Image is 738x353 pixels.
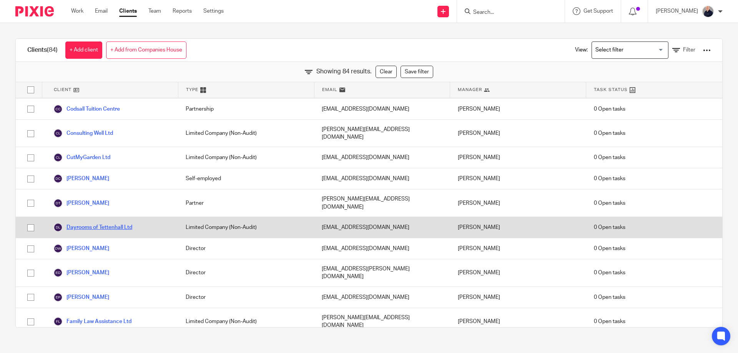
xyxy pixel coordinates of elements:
[203,7,224,15] a: Settings
[173,7,192,15] a: Reports
[71,7,83,15] a: Work
[53,317,63,326] img: svg%3E
[450,217,586,238] div: [PERSON_NAME]
[594,293,625,301] span: 0 Open tasks
[314,238,450,259] div: [EMAIL_ADDRESS][DOMAIN_NAME]
[594,318,625,325] span: 0 Open tasks
[178,238,314,259] div: Director
[53,199,109,208] a: [PERSON_NAME]
[314,147,450,168] div: [EMAIL_ADDRESS][DOMAIN_NAME]
[53,129,113,138] a: Consulting Well Ltd
[119,7,137,15] a: Clients
[594,175,625,182] span: 0 Open tasks
[450,168,586,189] div: [PERSON_NAME]
[178,217,314,238] div: Limited Company (Non-Audit)
[656,7,698,15] p: [PERSON_NAME]
[23,83,38,97] input: Select all
[592,41,668,59] div: Search for option
[178,287,314,308] div: Director
[472,9,542,16] input: Search
[178,259,314,287] div: Director
[314,308,450,335] div: [PERSON_NAME][EMAIL_ADDRESS][DOMAIN_NAME]
[178,147,314,168] div: Limited Company (Non-Audit)
[53,104,63,114] img: svg%3E
[53,174,63,183] img: svg%3E
[53,153,110,162] a: CutMyGarden Ltd
[53,223,63,232] img: svg%3E
[594,86,628,93] span: Task Status
[594,224,625,231] span: 0 Open tasks
[178,308,314,335] div: Limited Company (Non-Audit)
[314,99,450,119] div: [EMAIL_ADDRESS][DOMAIN_NAME]
[450,99,586,119] div: [PERSON_NAME]
[450,308,586,335] div: [PERSON_NAME]
[106,41,186,59] a: + Add from Companies House
[148,7,161,15] a: Team
[314,217,450,238] div: [EMAIL_ADDRESS][DOMAIN_NAME]
[401,66,433,78] a: Save filter
[314,168,450,189] div: [EMAIL_ADDRESS][DOMAIN_NAME]
[53,199,63,208] img: svg%3E
[450,120,586,147] div: [PERSON_NAME]
[458,86,482,93] span: Manager
[450,238,586,259] div: [PERSON_NAME]
[53,174,109,183] a: [PERSON_NAME]
[47,47,58,53] span: (84)
[95,7,108,15] a: Email
[53,293,63,302] img: svg%3E
[178,168,314,189] div: Self-employed
[15,6,54,17] img: Pixie
[594,269,625,277] span: 0 Open tasks
[178,189,314,217] div: Partner
[450,287,586,308] div: [PERSON_NAME]
[702,5,714,18] img: IMG_8745-0021-copy.jpg
[594,105,625,113] span: 0 Open tasks
[322,86,337,93] span: Email
[316,67,372,76] span: Showing 84 results.
[314,287,450,308] div: [EMAIL_ADDRESS][DOMAIN_NAME]
[27,46,58,54] h1: Clients
[53,268,63,277] img: svg%3E
[450,147,586,168] div: [PERSON_NAME]
[583,8,613,14] span: Get Support
[53,244,63,253] img: svg%3E
[683,47,695,53] span: Filter
[65,41,102,59] a: + Add client
[594,199,625,207] span: 0 Open tasks
[54,86,71,93] span: Client
[53,223,132,232] a: Dayrooms of Tettenhall Ltd
[314,120,450,147] div: [PERSON_NAME][EMAIL_ADDRESS][DOMAIN_NAME]
[53,129,63,138] img: svg%3E
[53,244,109,253] a: [PERSON_NAME]
[563,39,711,61] div: View:
[450,259,586,287] div: [PERSON_NAME]
[314,259,450,287] div: [EMAIL_ADDRESS][PERSON_NAME][DOMAIN_NAME]
[53,293,109,302] a: [PERSON_NAME]
[450,189,586,217] div: [PERSON_NAME]
[594,154,625,161] span: 0 Open tasks
[53,104,120,114] a: Codsall Tuition Centre
[186,86,198,93] span: Type
[594,245,625,252] span: 0 Open tasks
[53,268,109,277] a: [PERSON_NAME]
[376,66,397,78] a: Clear
[178,99,314,119] div: Partnership
[178,120,314,147] div: Limited Company (Non-Audit)
[593,43,664,57] input: Search for option
[53,153,63,162] img: svg%3E
[594,129,625,137] span: 0 Open tasks
[53,317,131,326] a: Family Law Assistance Ltd
[314,189,450,217] div: [PERSON_NAME][EMAIL_ADDRESS][DOMAIN_NAME]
